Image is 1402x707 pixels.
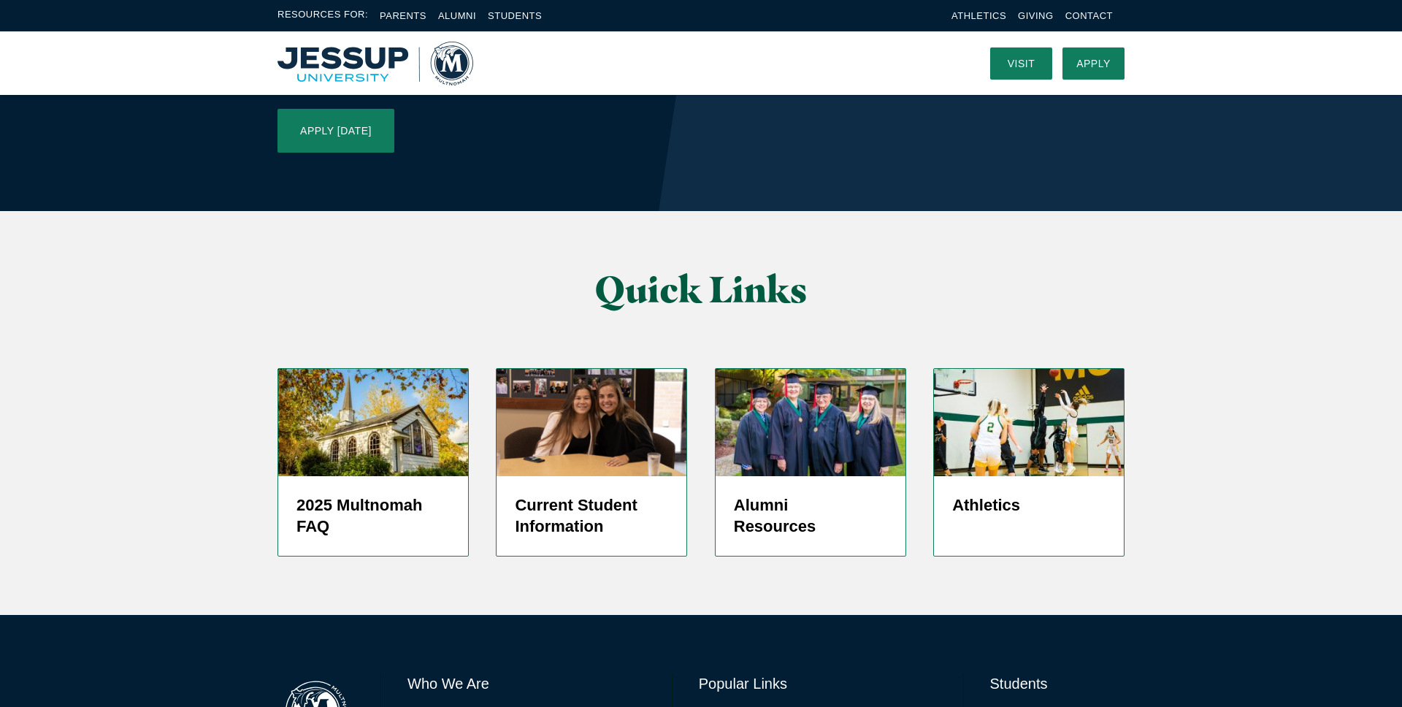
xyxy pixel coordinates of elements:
[277,7,368,24] span: Resources For:
[488,10,542,21] a: Students
[380,10,426,21] a: Parents
[1018,10,1054,21] a: Giving
[699,673,937,694] h6: Popular Links
[716,369,905,475] img: 50 Year Alumni 2019
[734,494,887,538] h5: Alumni Resources
[496,368,687,557] a: screenshot-2024-05-27-at-1.37.12-pm Current Student Information
[407,673,646,694] h6: Who We Are
[934,369,1124,475] img: WBBALL_WEB
[277,42,473,85] a: Home
[715,368,906,557] a: 50 Year Alumni 2019 Alumni Resources
[296,494,450,538] h5: 2025 Multnomah FAQ
[952,494,1106,516] h5: Athletics
[990,673,1125,694] h6: Students
[951,10,1006,21] a: Athletics
[1065,10,1113,21] a: Contact
[277,368,469,557] a: Prayer Chapel in Fall 2025 Multnomah FAQ
[497,369,686,475] img: screenshot-2024-05-27-at-1.37.12-pm
[277,42,473,85] img: Multnomah University Logo
[990,47,1052,80] a: Visit
[1062,47,1125,80] a: Apply
[424,270,979,310] h2: Quick Links
[933,368,1125,557] a: Women's Basketball player shooting jump shot Athletics
[438,10,476,21] a: Alumni
[278,369,468,475] img: Prayer Chapel in Fall
[515,494,668,538] h5: Current Student Information
[277,109,394,153] a: Apply [DATE]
